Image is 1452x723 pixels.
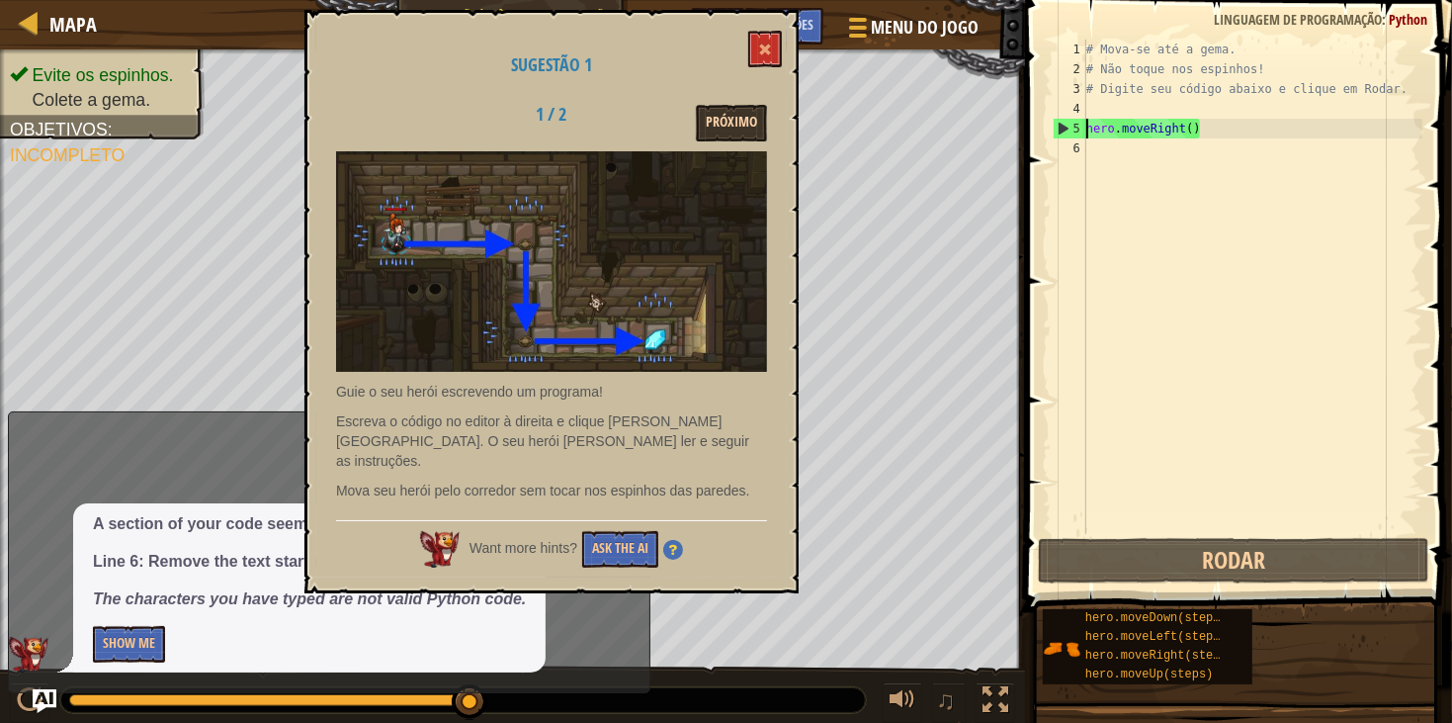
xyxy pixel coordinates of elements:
button: Menu do Jogo [833,8,990,54]
span: Incompleto [10,145,125,165]
span: hero.moveRight(steps) [1085,649,1235,663]
a: Mapa [40,11,97,38]
p: Mova seu herói pelo corredor sem tocar nos espinhos das paredes. [336,481,767,500]
span: hero.moveLeft(steps) [1085,630,1228,644]
span: Want more hints? [470,540,577,556]
span: Colete a gema. [33,90,150,110]
span: : [1382,10,1389,29]
p: Guie o seu herói escrevendo um programa! [336,382,767,402]
button: ♫ [932,682,966,723]
p: Escreva o código no editor à direita e clique [PERSON_NAME][GEOGRAPHIC_DATA]. O seu herói [PERSON... [336,411,767,471]
button: Rodar [1038,538,1429,584]
em: The characters you have typed are not valid Python code. [93,590,526,607]
div: 4 [1053,99,1086,119]
div: 1 [1053,40,1086,59]
span: Sugestão 1 [511,52,592,77]
img: AI [9,637,48,673]
img: AI [420,531,460,567]
span: Menu do Jogo [871,15,979,41]
img: Hint [663,540,683,560]
li: Evite os espinhos. [10,63,190,88]
button: Ask the AI [582,531,658,568]
button: Próximo [696,105,767,141]
span: : [108,120,113,139]
button: Ask AI [691,8,744,45]
span: Python [1389,10,1427,29]
span: Objetivos [10,120,108,139]
button: Ctrl + P: Play [10,682,49,723]
p: A section of your code seems wrong and not Python. [93,513,526,536]
img: portrait.png [1043,630,1080,668]
p: Line 6: Remove the text starting with . [93,551,526,574]
li: Colete a gema. [10,88,190,113]
div: 2 [1053,59,1086,79]
span: hero.moveDown(steps) [1085,611,1228,625]
img: Dungeons of kithgard [336,151,767,372]
button: Ask AI [33,689,56,713]
span: ♫ [936,685,956,715]
span: Mapa [49,11,97,38]
div: 5 [1054,119,1086,138]
button: Toggle fullscreen [976,682,1015,723]
h2: 1 / 2 [489,105,613,125]
span: hero.moveUp(steps) [1085,668,1214,681]
div: 3 [1053,79,1086,99]
button: Show Me [93,626,165,663]
span: Linguagem de programação [1214,10,1382,29]
button: Ajuste o volume [883,682,922,723]
div: 6 [1053,138,1086,158]
span: Evite os espinhos. [33,65,174,85]
span: Sugestões [754,15,813,34]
